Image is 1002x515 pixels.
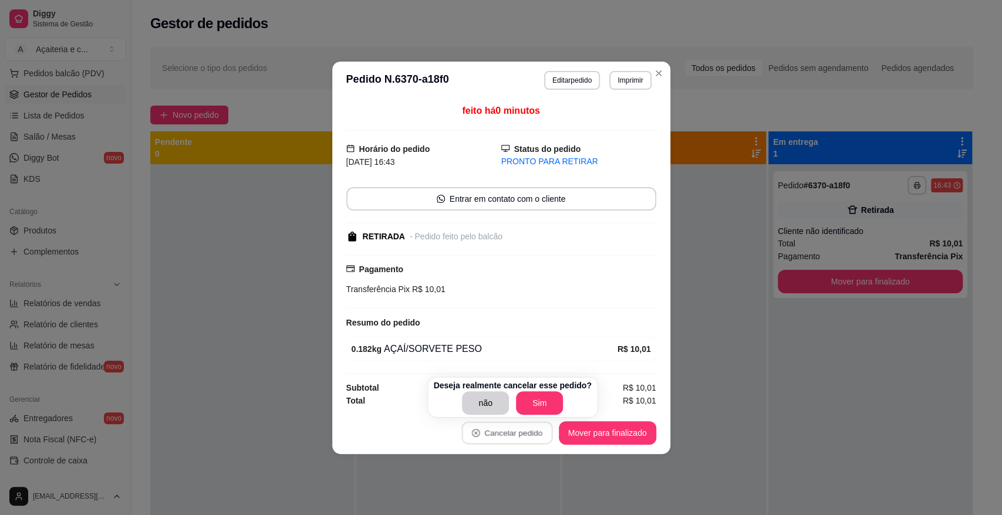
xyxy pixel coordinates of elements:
[346,144,355,153] span: calendar
[514,144,581,154] strong: Status do pedido
[618,344,651,354] strong: R$ 10,01
[346,187,656,211] button: whats-appEntrar em contato com o cliente
[352,342,618,356] div: AÇAÍ/SORVETE PESO
[462,391,509,415] button: não
[359,265,403,274] strong: Pagamento
[623,394,656,407] span: R$ 10,01
[346,157,395,167] span: [DATE] 16:43
[346,71,449,90] h3: Pedido N. 6370-a18f0
[501,144,510,153] span: desktop
[559,421,656,445] button: Mover para finalizado
[544,71,600,90] button: Editarpedido
[472,429,480,437] span: close-circle
[346,383,379,392] strong: Subtotal
[363,231,405,243] div: RETIRADA
[346,265,355,273] span: credit-card
[501,155,656,168] div: PRONTO PARA RETIRAR
[410,231,502,243] div: - Pedido feito pelo balcão
[437,195,445,203] span: whats-app
[461,421,552,444] button: close-circleCancelar pedido
[649,64,668,83] button: Close
[346,318,420,327] strong: Resumo do pedido
[352,344,382,354] strong: 0.182 kg
[346,396,365,405] strong: Total
[359,144,430,154] strong: Horário do pedido
[434,380,592,391] p: Deseja realmente cancelar esse pedido?
[609,71,651,90] button: Imprimir
[623,381,656,394] span: R$ 10,01
[462,106,539,116] span: feito há 0 minutos
[516,391,563,415] button: Sim
[346,284,410,294] span: Transferência Pix
[410,284,446,294] span: R$ 10,01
